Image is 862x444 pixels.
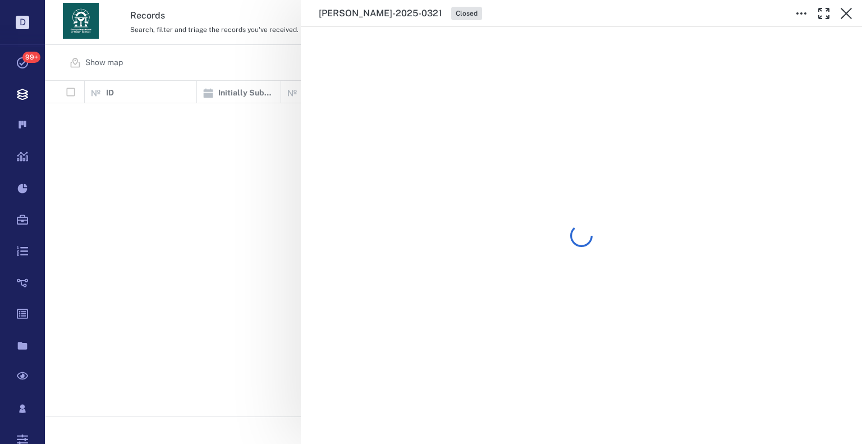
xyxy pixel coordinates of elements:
span: 99+ [22,52,40,63]
button: Toggle Fullscreen [813,2,835,25]
p: D [16,16,29,29]
span: Closed [453,9,480,19]
h3: [PERSON_NAME]-2025-0321 [319,7,442,20]
button: Close [835,2,858,25]
button: Toggle to Edit Boxes [790,2,813,25]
